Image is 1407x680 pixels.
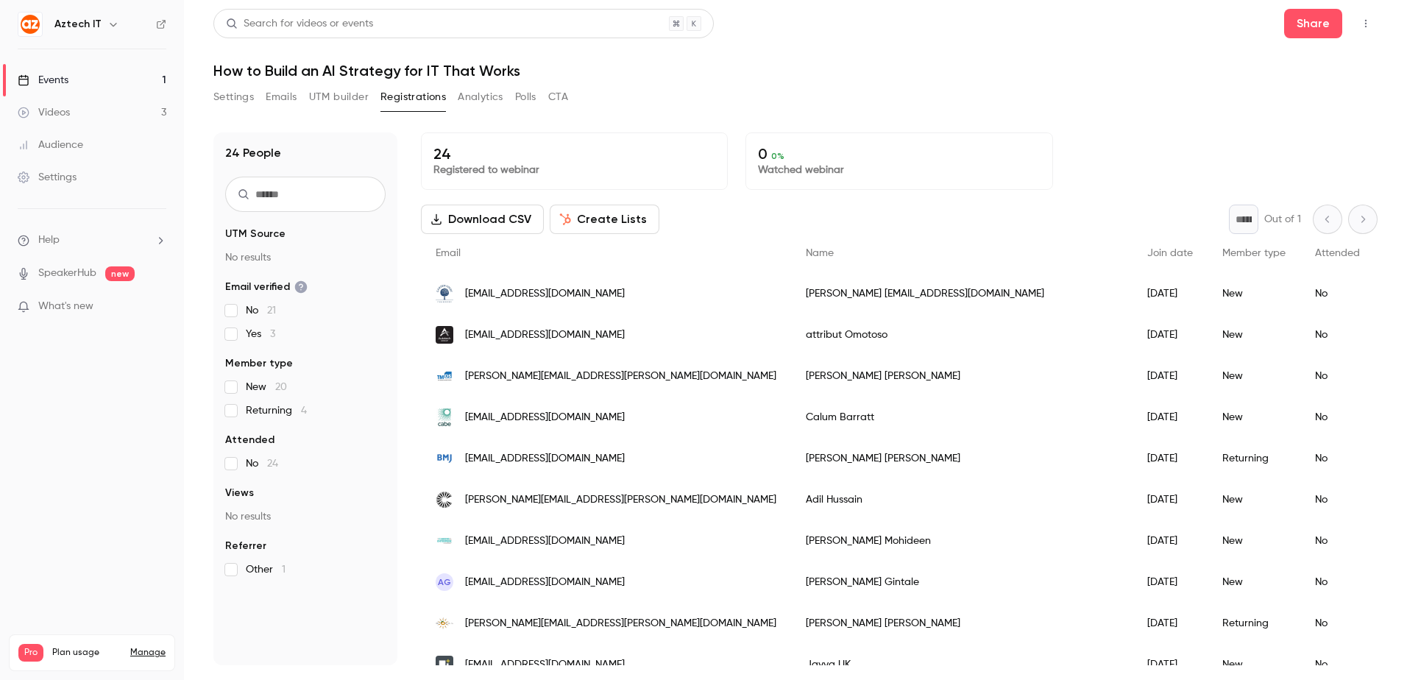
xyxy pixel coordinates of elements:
[791,562,1133,603] div: [PERSON_NAME] Gintale
[791,438,1133,479] div: [PERSON_NAME] [PERSON_NAME]
[465,575,625,590] span: [EMAIL_ADDRESS][DOMAIN_NAME]
[270,329,275,339] span: 3
[130,647,166,659] a: Manage
[1284,9,1342,38] button: Share
[465,657,625,673] span: [EMAIL_ADDRESS][DOMAIN_NAME]
[1208,273,1300,314] div: New
[1300,273,1375,314] div: No
[1133,438,1208,479] div: [DATE]
[225,486,254,500] span: Views
[1315,248,1360,258] span: Attended
[226,16,373,32] div: Search for videos or events
[465,616,776,631] span: [PERSON_NAME][EMAIL_ADDRESS][PERSON_NAME][DOMAIN_NAME]
[436,285,453,302] img: gclaw.co.uk
[38,233,60,248] span: Help
[18,170,77,185] div: Settings
[433,163,715,177] p: Registered to webinar
[225,509,386,524] p: No results
[436,532,453,550] img: careersandenterprise.co.uk
[275,382,287,392] span: 20
[1133,479,1208,520] div: [DATE]
[771,151,784,161] span: 0 %
[1133,562,1208,603] div: [DATE]
[436,615,453,632] img: gpfg.com
[1133,603,1208,644] div: [DATE]
[465,534,625,549] span: [EMAIL_ADDRESS][DOMAIN_NAME]
[465,451,625,467] span: [EMAIL_ADDRESS][DOMAIN_NAME]
[1222,248,1286,258] span: Member type
[806,248,834,258] span: Name
[1300,603,1375,644] div: No
[438,575,451,589] span: AG
[105,266,135,281] span: new
[1208,314,1300,355] div: New
[18,233,166,248] li: help-dropdown-opener
[758,145,1040,163] p: 0
[1133,355,1208,397] div: [DATE]
[309,85,369,109] button: UTM builder
[465,492,776,508] span: [PERSON_NAME][EMAIL_ADDRESS][PERSON_NAME][DOMAIN_NAME]
[436,367,453,385] img: tmdocumentsolutions.com
[791,520,1133,562] div: [PERSON_NAME] Mohideen
[225,280,308,294] span: Email verified
[246,327,275,341] span: Yes
[548,85,568,109] button: CTA
[213,62,1378,79] h1: How to Build an AI Strategy for IT That Works
[791,397,1133,438] div: Calum Barratt
[1208,603,1300,644] div: Returning
[1208,397,1300,438] div: New
[1208,355,1300,397] div: New
[1208,562,1300,603] div: New
[436,248,461,258] span: Email
[1208,479,1300,520] div: New
[1133,397,1208,438] div: [DATE]
[380,85,446,109] button: Registrations
[1147,248,1193,258] span: Join date
[1300,314,1375,355] div: No
[1300,355,1375,397] div: No
[1264,212,1301,227] p: Out of 1
[1133,314,1208,355] div: [DATE]
[225,227,386,577] section: facet-groups
[465,286,625,302] span: [EMAIL_ADDRESS][DOMAIN_NAME]
[18,644,43,662] span: Pro
[18,73,68,88] div: Events
[225,144,281,162] h1: 24 People
[1300,438,1375,479] div: No
[18,138,83,152] div: Audience
[1133,273,1208,314] div: [DATE]
[433,145,715,163] p: 24
[54,17,102,32] h6: Aztech IT
[52,647,121,659] span: Plan usage
[246,380,287,394] span: New
[225,227,286,241] span: UTM Source
[421,205,544,234] button: Download CSV
[1300,520,1375,562] div: No
[791,479,1133,520] div: Adil Hussain
[436,656,453,673] img: jayvaglobal.com
[791,314,1133,355] div: attribut Omotoso
[18,13,42,36] img: Aztech IT
[758,163,1040,177] p: Watched webinar
[436,326,453,344] img: autotechgroup.co.uk
[267,305,276,316] span: 21
[791,273,1133,314] div: [PERSON_NAME] [EMAIL_ADDRESS][DOMAIN_NAME]
[267,458,278,469] span: 24
[458,85,503,109] button: Analytics
[225,356,293,371] span: Member type
[465,369,776,384] span: [PERSON_NAME][EMAIL_ADDRESS][PERSON_NAME][DOMAIN_NAME]
[213,85,254,109] button: Settings
[38,299,93,314] span: What's new
[465,410,625,425] span: [EMAIL_ADDRESS][DOMAIN_NAME]
[791,355,1133,397] div: [PERSON_NAME] [PERSON_NAME]
[1208,438,1300,479] div: Returning
[246,303,276,318] span: No
[266,85,297,109] button: Emails
[550,205,659,234] button: Create Lists
[246,403,307,418] span: Returning
[246,562,286,577] span: Other
[1208,520,1300,562] div: New
[225,539,266,553] span: Referrer
[465,327,625,343] span: [EMAIL_ADDRESS][DOMAIN_NAME]
[18,105,70,120] div: Videos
